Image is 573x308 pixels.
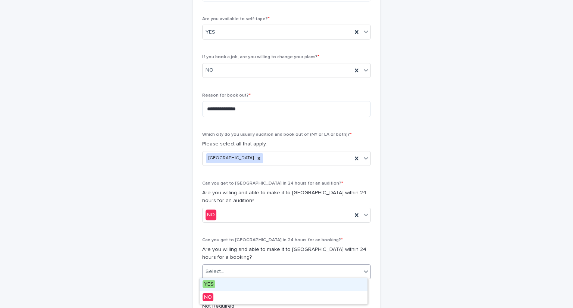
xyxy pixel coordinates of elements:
[202,93,251,98] span: Reason for book out?
[202,189,371,205] p: Are you willing and able to make it to [GEOGRAPHIC_DATA] within 24 hours for an audition?
[206,28,215,36] span: YES
[202,132,352,137] span: Which city do you usually audition and book out of (NY or LA or both)?
[206,66,213,74] span: NO
[206,153,255,163] div: [GEOGRAPHIC_DATA]
[200,278,367,291] div: YES
[203,280,215,288] span: YES
[202,181,343,186] span: Can you get to [GEOGRAPHIC_DATA] in 24 hours for an audition?
[202,238,343,242] span: Can you get to [GEOGRAPHIC_DATA] in 24 hours for an booking?
[206,268,224,276] div: Select...
[203,293,213,301] span: NO
[202,55,319,59] span: If you book a job, are you willing to change your plans?
[200,291,367,304] div: NO
[202,17,270,21] span: Are you available to self-tape?
[202,140,371,148] p: Please select all that apply.
[202,246,371,261] p: Are you willing and able to make it to [GEOGRAPHIC_DATA] within 24 hours for a booking?
[206,210,216,220] div: NO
